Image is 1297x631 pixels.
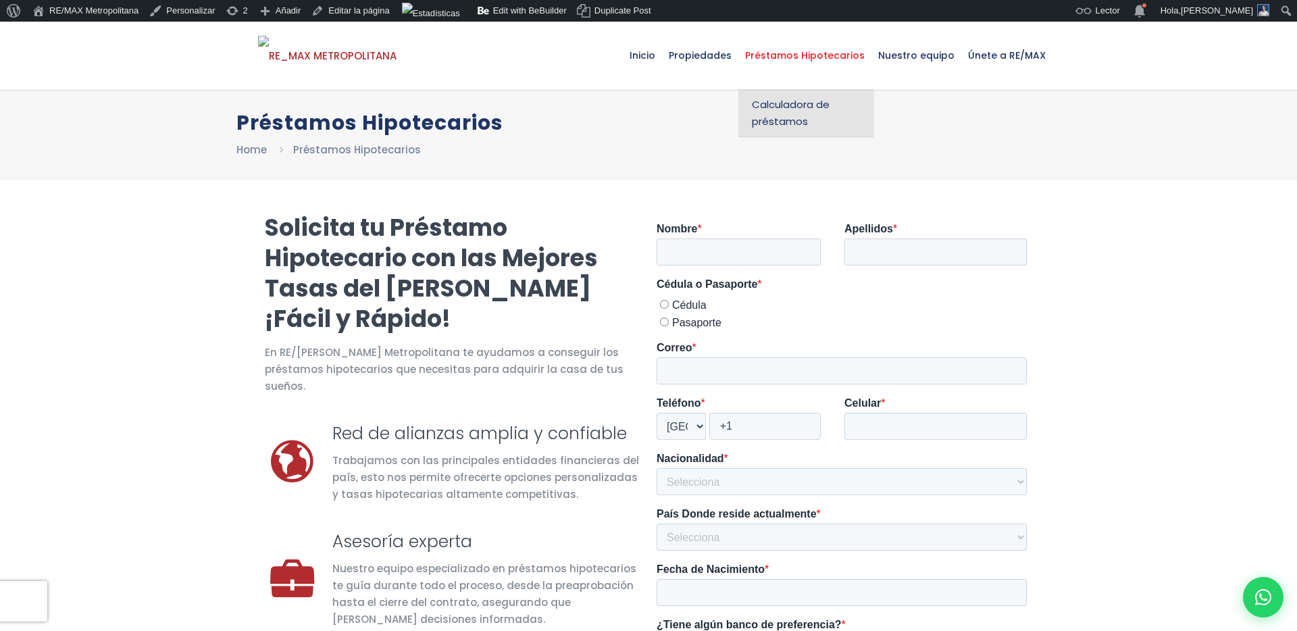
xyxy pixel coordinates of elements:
a: Propiedades [662,22,738,89]
span: Calculadora de préstamos [752,96,860,130]
span: Propiedades [662,35,738,76]
a: Home [236,143,267,157]
span: Únete a RE/MAX [961,35,1052,76]
a: Calculadora de préstamos [738,89,873,137]
a: Nuestro equipo [871,22,961,89]
span: Préstamos Hipotecarios [738,35,871,76]
h3: Red de alianzas amplia y confiable [332,422,640,445]
a: Préstamos Hipotecarios [738,22,871,89]
a: Únete a RE/MAX [961,22,1052,89]
img: Visitas de 48 horas. Haz clic para ver más estadísticas del sitio. [402,3,460,24]
span: Inicio [623,35,662,76]
h2: Solicita tu Préstamo Hipotecario con las Mejores Tasas del [PERSON_NAME] ¡Fácil y Rápido! [265,212,640,334]
div: Trabajamos con las principales entidades financieras del país, esto nos permite ofrecerte opcione... [332,452,640,503]
img: RE_MAX METROPOLITANA [258,36,397,76]
span: [PERSON_NAME] [1181,5,1253,16]
li: Préstamos Hipotecarios [293,141,421,158]
a: Inicio [623,22,662,89]
a: RE/MAX Metropolitana [258,22,397,89]
span: En RE/[PERSON_NAME] Metropolitana te ayudamos a conseguir los préstamos hipotecarios que necesita... [265,344,640,395]
div: Nuestro equipo especializado en préstamos hipotecarios te guía durante todo el proceso, desde la ... [332,560,640,628]
span: Nuestro equipo [871,35,961,76]
h3: Asesoría experta [332,530,640,553]
h1: Préstamos Hipotecarios [236,111,1061,134]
